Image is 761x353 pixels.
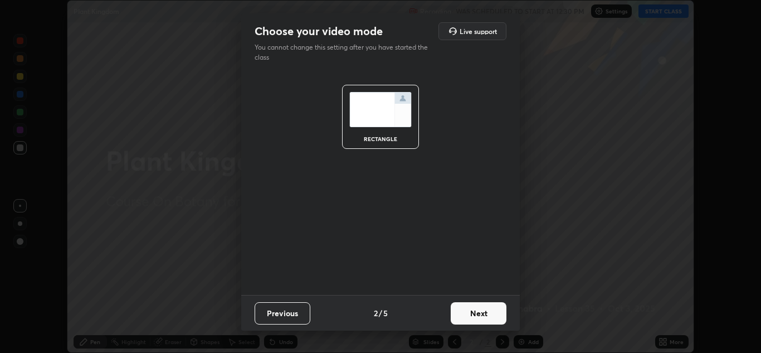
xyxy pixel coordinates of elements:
img: normalScreenIcon.ae25ed63.svg [349,92,412,127]
h5: Live support [460,28,497,35]
h4: 5 [383,307,388,319]
button: Next [451,302,506,325]
div: rectangle [358,136,403,142]
h4: / [379,307,382,319]
button: Previous [255,302,310,325]
h2: Choose your video mode [255,24,383,38]
h4: 2 [374,307,378,319]
p: You cannot change this setting after you have started the class [255,42,435,62]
